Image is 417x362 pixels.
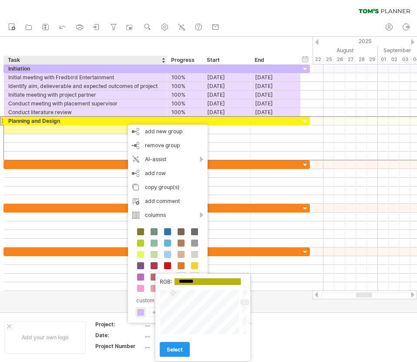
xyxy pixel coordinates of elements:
div: [DATE] [207,108,246,116]
div: Thursday, 28 August 2025 [356,55,367,64]
div: 100% [172,91,198,99]
div: Tuesday, 26 August 2025 [334,55,345,64]
div: [DATE] [255,99,296,108]
div: [DATE] [207,73,246,81]
div: 100% [172,82,198,90]
div: [DATE] [255,91,296,99]
div: AI-assist [128,152,208,166]
div: End [255,56,296,64]
div: Monday, 1 September 2025 [378,55,389,64]
div: Monday, 25 August 2025 [323,55,334,64]
div: .... [145,332,218,339]
div: .... [145,321,218,328]
div: [DATE] [255,108,296,116]
div: Task [8,56,162,64]
div: [DATE] [255,73,296,81]
div: Initial meeting with Fredbird Entertainment [8,73,162,81]
div: Initiation [8,64,162,73]
div: [DATE] [207,91,246,99]
div: Initiate meeting with project partner [8,91,162,99]
div: Progress [171,56,198,64]
div: add new group [128,125,208,139]
span: remove group [145,142,180,149]
label: RGB: [160,278,172,285]
div: Add your own logo [4,321,86,354]
div: Planning and Design [8,117,162,125]
div: Date: [95,332,143,339]
span: select [167,346,183,353]
div: [DATE] [207,99,246,108]
div: columns [128,208,208,222]
div: Pair [241,321,289,328]
div: Project Number [95,342,143,350]
div: .... [145,342,218,350]
div: custom colors: [132,294,201,306]
a: select [160,342,190,357]
div: Project: [95,321,143,328]
div: Friday, 29 August 2025 [367,55,378,64]
div: add row [128,166,208,180]
div: Wednesday, 27 August 2025 [345,55,356,64]
div: 100% [172,108,198,116]
div: Conduct meeting with placement supervisor [8,99,162,108]
div: add comment [128,194,208,208]
div: Wednesday, 3 September 2025 [400,55,410,64]
div: Friday, 22 August 2025 [313,55,323,64]
div: + [150,308,158,316]
div: Tuesday, 2 September 2025 [389,55,400,64]
div: Conduct literature review [8,108,162,116]
div: [DATE] [207,82,246,90]
div: Start [207,56,245,64]
div: Identify aim, delieverable and expected outcomes of project [8,82,162,90]
div: 100% [172,99,198,108]
div: 100% [172,73,198,81]
div: copy group(s) [128,180,208,194]
div: [DATE] [255,82,296,90]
